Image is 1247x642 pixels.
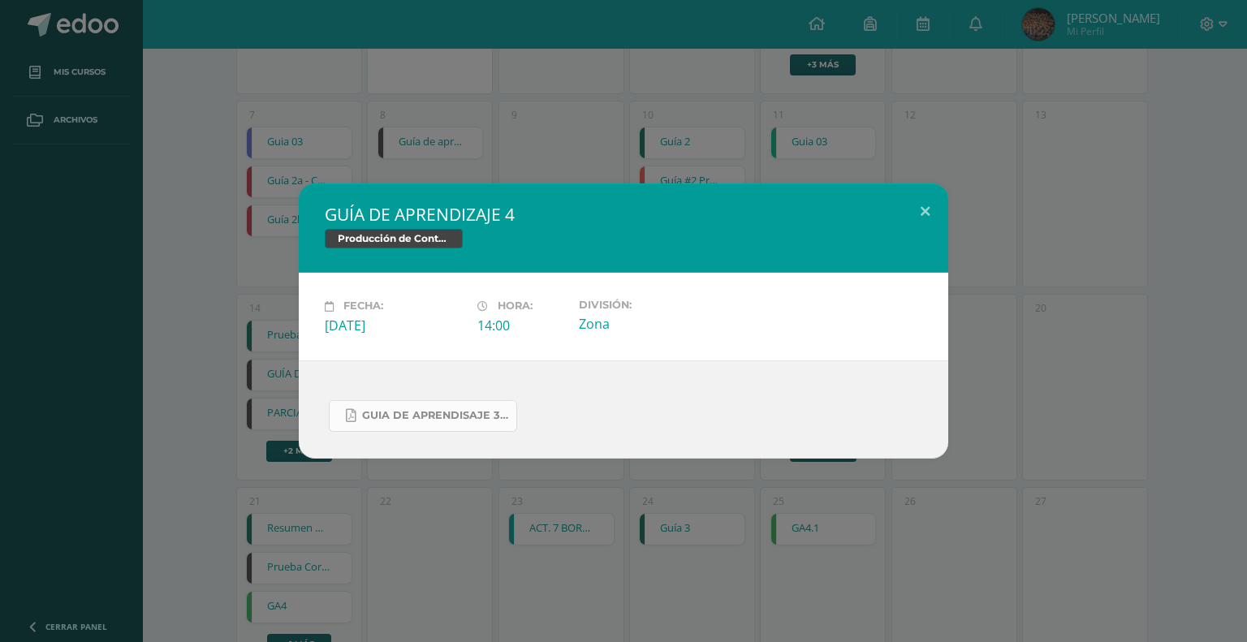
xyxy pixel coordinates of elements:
span: Hora: [498,300,533,312]
a: Guia de aprendisaje 3 unidad 3.pdf [329,400,517,432]
span: Fecha: [343,300,383,312]
label: División: [579,299,718,311]
div: 14:00 [477,317,566,334]
div: Zona [579,315,718,333]
h2: GUÍA DE APRENDIZAJE 4 [325,203,922,226]
span: Guia de aprendisaje 3 unidad 3.pdf [362,409,508,422]
span: Producción de Contenidos Digitales [325,229,463,248]
div: [DATE] [325,317,464,334]
button: Close (Esc) [902,183,948,239]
